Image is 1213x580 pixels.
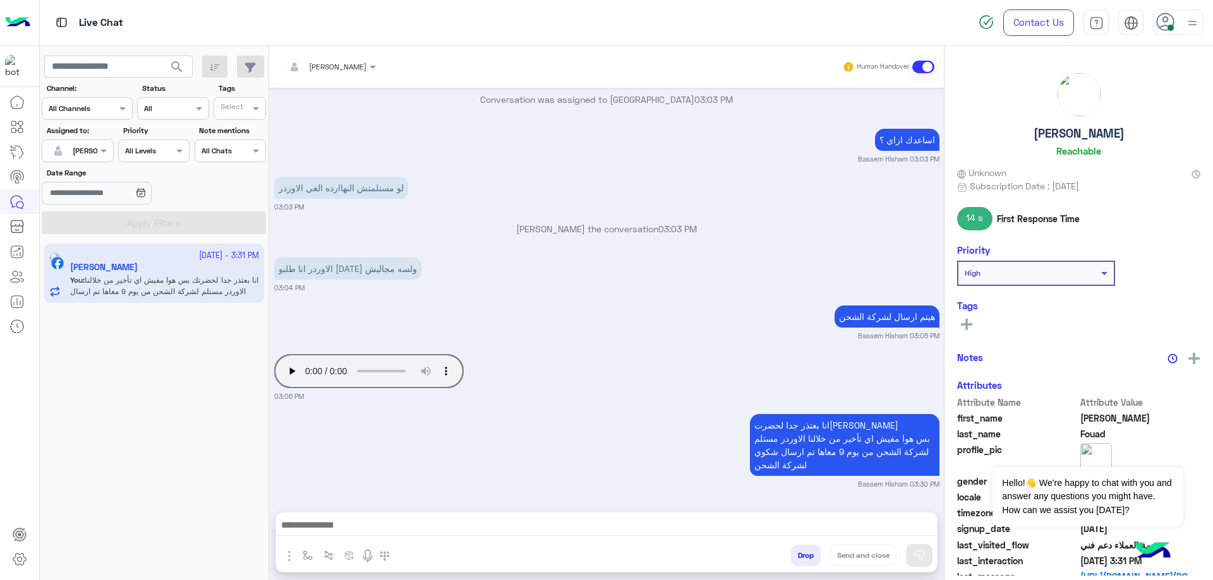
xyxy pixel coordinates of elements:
[957,396,1078,409] span: Attribute Name
[274,202,304,212] small: 03:03 PM
[360,548,375,564] img: send voice note
[858,479,939,489] small: Bassem Hisham 03:30 PM
[957,427,1078,441] span: last_name
[957,554,1078,567] span: last_interaction
[957,166,1006,179] span: Unknown
[791,545,821,566] button: Drop
[694,94,733,105] span: 03:03 PM
[957,207,993,230] span: 14 s
[957,490,1078,504] span: locale
[162,56,193,83] button: search
[142,83,207,94] label: Status
[123,125,188,136] label: Priority
[957,352,983,363] h6: Notes
[1188,353,1200,364] img: add
[1058,73,1101,116] img: picture
[49,142,67,160] img: defaultAdmin.png
[274,222,939,235] p: [PERSON_NAME] the conversation
[830,545,896,566] button: Send and close
[5,9,30,36] img: Logo
[957,475,1078,488] span: gender
[1080,538,1201,552] span: خدمة العملاء دعم فني
[47,83,131,94] label: Channel:
[47,125,112,136] label: Assigned to:
[750,414,939,476] p: 21/9/2025, 3:30 PM
[298,545,318,565] button: select flow
[1080,411,1201,425] span: Ahmed
[957,443,1078,472] span: profile_pic
[1168,353,1178,364] img: notes
[857,62,910,72] small: Human Handover
[274,177,408,199] p: 21/9/2025, 3:03 PM
[835,305,939,328] p: 21/9/2025, 3:05 PM
[274,283,305,293] small: 03:04 PM
[1080,554,1201,567] span: 2025-09-21T12:31:00.737Z
[957,244,990,256] h6: Priority
[274,93,939,106] p: Conversation was assigned to [GEOGRAPHIC_DATA]
[970,179,1079,192] span: Subscription Date : [DATE]
[1080,522,1201,535] span: 2025-09-08T18:36:55.307Z
[957,300,1200,311] h6: Tags
[344,550,354,560] img: create order
[1089,16,1104,30] img: tab
[957,379,1002,391] h6: Attributes
[219,83,265,94] label: Tags
[957,411,1078,425] span: first_name
[1080,396,1201,409] span: Attribute Value
[318,545,339,565] button: Trigger scenario
[42,211,266,234] button: Apply Filters
[169,59,184,74] span: search
[219,101,243,115] div: Select
[997,212,1080,225] span: First Response Time
[5,55,28,78] img: 713415422032625
[1124,16,1138,30] img: tab
[1034,126,1125,141] h5: [PERSON_NAME]
[913,549,926,562] img: send message
[875,129,939,151] p: 21/9/2025, 3:03 PM
[380,551,390,561] img: make a call
[858,154,939,164] small: Bassem Hisham 03:03 PM
[957,522,1078,535] span: signup_date
[274,391,304,401] small: 03:06 PM
[1131,530,1175,574] img: hulul-logo.png
[274,257,421,280] p: 21/9/2025, 3:04 PM
[1080,427,1201,441] span: Fouad
[1056,145,1101,157] h6: Reachable
[1083,9,1109,36] a: tab
[993,467,1183,526] span: Hello!👋 We're happy to chat with you and answer any questions you might have. How can we assist y...
[1185,15,1200,31] img: profile
[979,15,994,30] img: spinner
[309,62,366,71] span: [PERSON_NAME]
[957,506,1078,519] span: timezone
[303,550,313,560] img: select flow
[47,167,188,179] label: Date Range
[282,548,297,564] img: send attachment
[858,331,939,341] small: Bassem Hisham 03:05 PM
[658,223,697,234] span: 03:03 PM
[339,545,360,565] button: create order
[323,550,334,560] img: Trigger scenario
[965,268,981,278] b: High
[1003,9,1074,36] a: Contact Us
[957,538,1078,552] span: last_visited_flow
[274,354,464,388] audio: Your browser does not support the audio tag.
[54,15,69,30] img: tab
[79,15,123,32] p: Live Chat
[199,125,264,136] label: Note mentions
